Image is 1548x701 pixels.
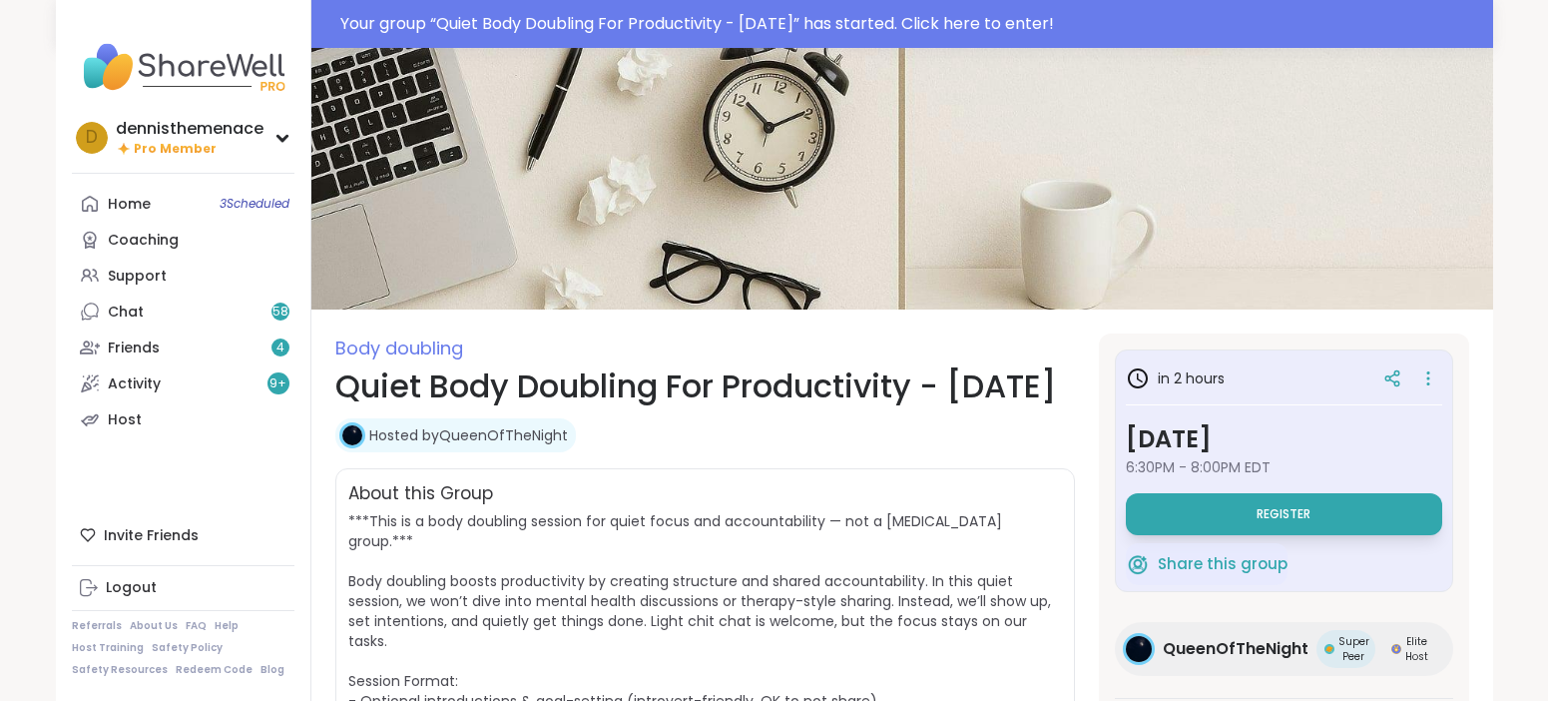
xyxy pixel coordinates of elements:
a: Coaching [72,222,294,258]
div: Friends [108,339,160,358]
a: Activity9+ [72,365,294,401]
a: Host Training [72,641,144,655]
span: QueenOfTheNight [1163,637,1308,661]
img: Super Peer [1324,644,1334,654]
a: FAQ [186,619,207,633]
img: ShareWell Logomark [1126,552,1150,576]
a: Chat58 [72,294,294,330]
span: Pro Member [134,141,217,158]
h1: Quiet Body Doubling For Productivity - [DATE] [335,362,1075,410]
span: Body doubling [335,336,463,360]
div: Chat [108,303,144,323]
h2: About this Group [348,481,493,507]
a: Referrals [72,619,122,633]
span: 58 [272,304,288,321]
a: Redeem Code [176,663,253,677]
a: QueenOfTheNightQueenOfTheNightSuper PeerSuper PeerElite HostElite Host [1115,622,1453,676]
div: Activity [108,374,161,394]
span: 3 Scheduled [220,196,289,212]
img: Elite Host [1391,644,1401,654]
span: Elite Host [1405,634,1429,664]
img: QueenOfTheNight [1126,636,1152,662]
a: Support [72,258,294,294]
h3: in 2 hours [1126,366,1225,390]
div: Coaching [108,231,179,251]
a: Help [215,619,239,633]
span: 6:30PM - 8:00PM EDT [1126,457,1442,477]
span: Register [1257,506,1310,522]
div: Host [108,410,142,430]
a: Home3Scheduled [72,186,294,222]
a: Safety Policy [152,641,223,655]
img: Quiet Body Doubling For Productivity - Thursday cover image [311,48,1493,310]
div: dennisthemenace [116,118,263,140]
a: Blog [260,663,284,677]
a: Friends4 [72,330,294,365]
span: Super Peer [1338,634,1369,664]
a: Hosted byQueenOfTheNight [369,425,568,445]
a: Host [72,401,294,437]
h3: [DATE] [1126,421,1442,457]
span: 9 + [269,375,286,392]
img: QueenOfTheNight [342,425,362,445]
a: Logout [72,570,294,606]
img: ShareWell Nav Logo [72,32,294,102]
span: 4 [276,340,284,356]
div: Home [108,195,151,215]
div: Invite Friends [72,517,294,553]
button: Share this group [1126,543,1288,585]
div: Support [108,267,167,287]
div: Logout [106,578,157,598]
button: Register [1126,493,1442,535]
span: d [86,125,98,151]
a: About Us [130,619,178,633]
div: Your group “ Quiet Body Doubling For Productivity - [DATE] ” has started. Click here to enter! [340,12,1481,36]
a: Safety Resources [72,663,168,677]
span: Share this group [1158,553,1288,576]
